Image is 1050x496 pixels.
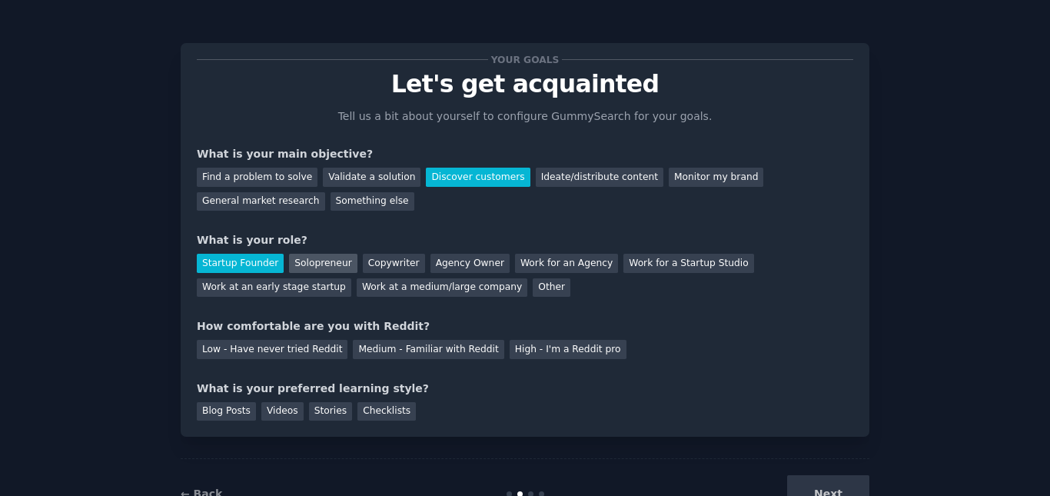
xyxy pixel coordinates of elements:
div: Stories [309,402,352,421]
div: Blog Posts [197,402,256,421]
div: Low - Have never tried Reddit [197,340,347,359]
div: Work at a medium/large company [357,278,527,298]
p: Tell us a bit about yourself to configure GummySearch for your goals. [331,108,719,125]
div: General market research [197,192,325,211]
div: Work at an early stage startup [197,278,351,298]
div: Agency Owner [430,254,510,273]
p: Let's get acquainted [197,71,853,98]
div: Something else [331,192,414,211]
div: Ideate/distribute content [536,168,663,187]
div: What is your preferred learning style? [197,381,853,397]
div: High - I'm a Reddit pro [510,340,626,359]
div: Checklists [357,402,416,421]
div: How comfortable are you with Reddit? [197,318,853,335]
div: Copywriter [363,254,425,273]
div: What is your main objective? [197,146,853,162]
div: Work for a Startup Studio [623,254,753,273]
div: Solopreneur [289,254,357,273]
div: Monitor my brand [669,168,763,187]
div: Find a problem to solve [197,168,317,187]
div: Startup Founder [197,254,284,273]
div: Discover customers [426,168,530,187]
div: Videos [261,402,304,421]
div: Other [533,278,570,298]
div: Work for an Agency [515,254,618,273]
span: Your goals [488,52,562,68]
div: Validate a solution [323,168,420,187]
div: What is your role? [197,232,853,248]
div: Medium - Familiar with Reddit [353,340,503,359]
